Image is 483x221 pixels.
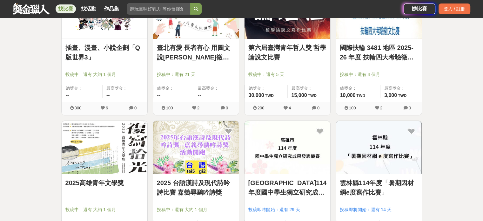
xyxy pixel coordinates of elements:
span: 15,000 [292,93,307,98]
a: 國際扶輪 3481 地區 2025-26 年度 扶輪四大考驗徵文比賽 [340,43,418,62]
a: 臺北有愛 長者有心 用圖文說[PERSON_NAME]徵件活動 [157,43,235,62]
span: 投稿中：還有 大約 1 個月 [65,206,144,213]
span: 0 [317,106,319,110]
span: TWD [308,93,316,98]
a: 辦比賽 [404,3,435,14]
span: -- [198,93,201,98]
a: 第六屆臺灣青年哲人獎 哲學論說文比賽 [248,43,326,62]
span: 0 [409,106,411,110]
a: 插畫、漫畫、小說企劃「Q版世界3」 [65,43,144,62]
span: 200 [258,106,265,110]
a: 找活動 [78,4,99,13]
span: -- [106,93,110,98]
a: 雲林縣114年度「暑期因材網e度寫作比賽」 [340,178,418,197]
span: 2 [380,106,382,110]
span: 300 [75,106,82,110]
span: 總獎金： [340,85,376,92]
span: 投稿中：還有 大約 1 個月 [157,206,235,213]
img: Cover Image [336,121,422,174]
span: 30,000 [249,93,264,98]
img: Cover Image [62,121,147,174]
span: 最高獎金： [106,85,144,92]
a: 2025高雄青年文學獎 [65,178,144,188]
span: 投稿中：還有 4 個月 [340,71,418,78]
span: 100 [349,106,356,110]
span: 10,000 [340,93,356,98]
span: 最高獎金： [292,85,326,92]
span: TWD [265,93,273,98]
span: 投稿中：還有 5 天 [248,71,326,78]
span: 總獎金： [157,85,190,92]
span: TWD [398,93,406,98]
a: 找比賽 [56,4,76,13]
span: 最高獎金： [384,85,418,92]
a: [GEOGRAPHIC_DATA]114年度國中學生獨立研究成果發表競賽 [248,178,326,197]
span: 投稿中：還有 大約 1 個月 [65,71,144,78]
span: 最高獎金： [198,85,235,92]
span: 總獎金： [249,85,284,92]
span: 100 [166,106,173,110]
span: 3,000 [384,93,397,98]
img: Cover Image [245,121,330,174]
a: 作品集 [101,4,122,13]
span: 2 [197,106,199,110]
span: 6 [106,106,108,110]
span: -- [157,93,161,98]
span: 投稿即將開始：還有 14 天 [340,206,418,213]
span: TWD [356,93,365,98]
div: 登入 / 註冊 [439,3,470,14]
span: -- [66,93,69,98]
a: 2025 台語漢詩及現代詩吟詩比賽 嘉義尋鷗吟詩獎 [157,178,235,197]
span: 0 [226,106,228,110]
span: 0 [134,106,137,110]
span: 投稿即將開始：還有 29 天 [248,206,326,213]
img: Cover Image [153,121,239,174]
span: 總獎金： [66,85,99,92]
input: 翻玩臺味好乳力 等你發揮創意！ [127,3,190,15]
span: 4 [289,106,291,110]
span: 投稿中：還有 21 天 [157,71,235,78]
